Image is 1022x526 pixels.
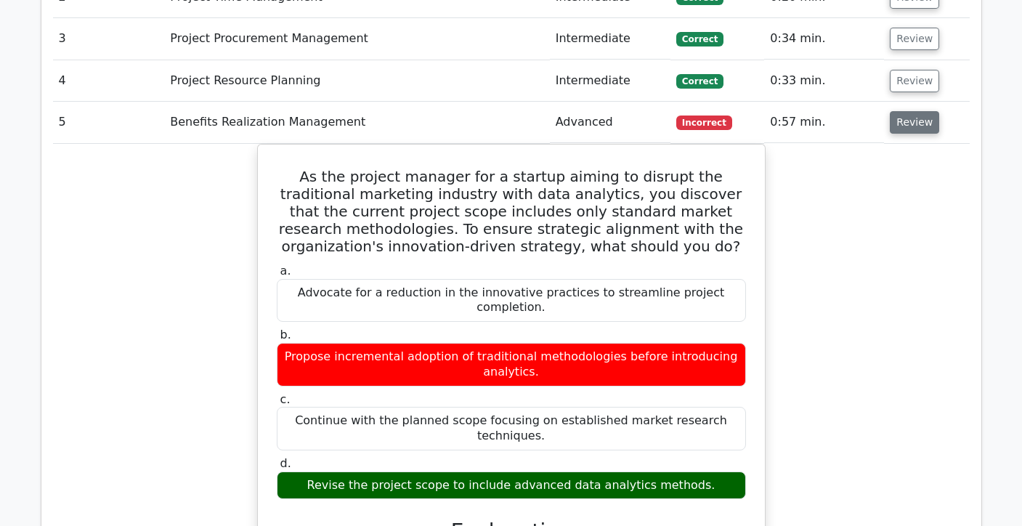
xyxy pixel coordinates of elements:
[53,60,165,102] td: 4
[764,18,884,60] td: 0:34 min.
[764,102,884,143] td: 0:57 min.
[164,18,549,60] td: Project Procurement Management
[890,111,939,134] button: Review
[277,279,746,323] div: Advocate for a reduction in the innovative practices to streamline project completion.
[280,264,291,278] span: a.
[764,60,884,102] td: 0:33 min.
[550,102,670,143] td: Advanced
[53,18,165,60] td: 3
[164,102,549,143] td: Benefits Realization Management
[275,168,747,255] h5: As the project manager for a startup aiming to disrupt the traditional marketing industry with da...
[890,28,939,50] button: Review
[164,60,549,102] td: Project Resource Planning
[277,472,746,500] div: Revise the project scope to include advanced data analytics methods.
[280,456,291,470] span: d.
[280,392,291,406] span: c.
[277,343,746,387] div: Propose incremental adoption of traditional methodologies before introducing analytics.
[53,102,165,143] td: 5
[676,116,732,130] span: Incorrect
[550,18,670,60] td: Intermediate
[890,70,939,92] button: Review
[277,407,746,450] div: Continue with the planned scope focusing on established market research techniques.
[550,60,670,102] td: Intermediate
[280,328,291,341] span: b.
[676,74,723,89] span: Correct
[676,32,723,46] span: Correct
